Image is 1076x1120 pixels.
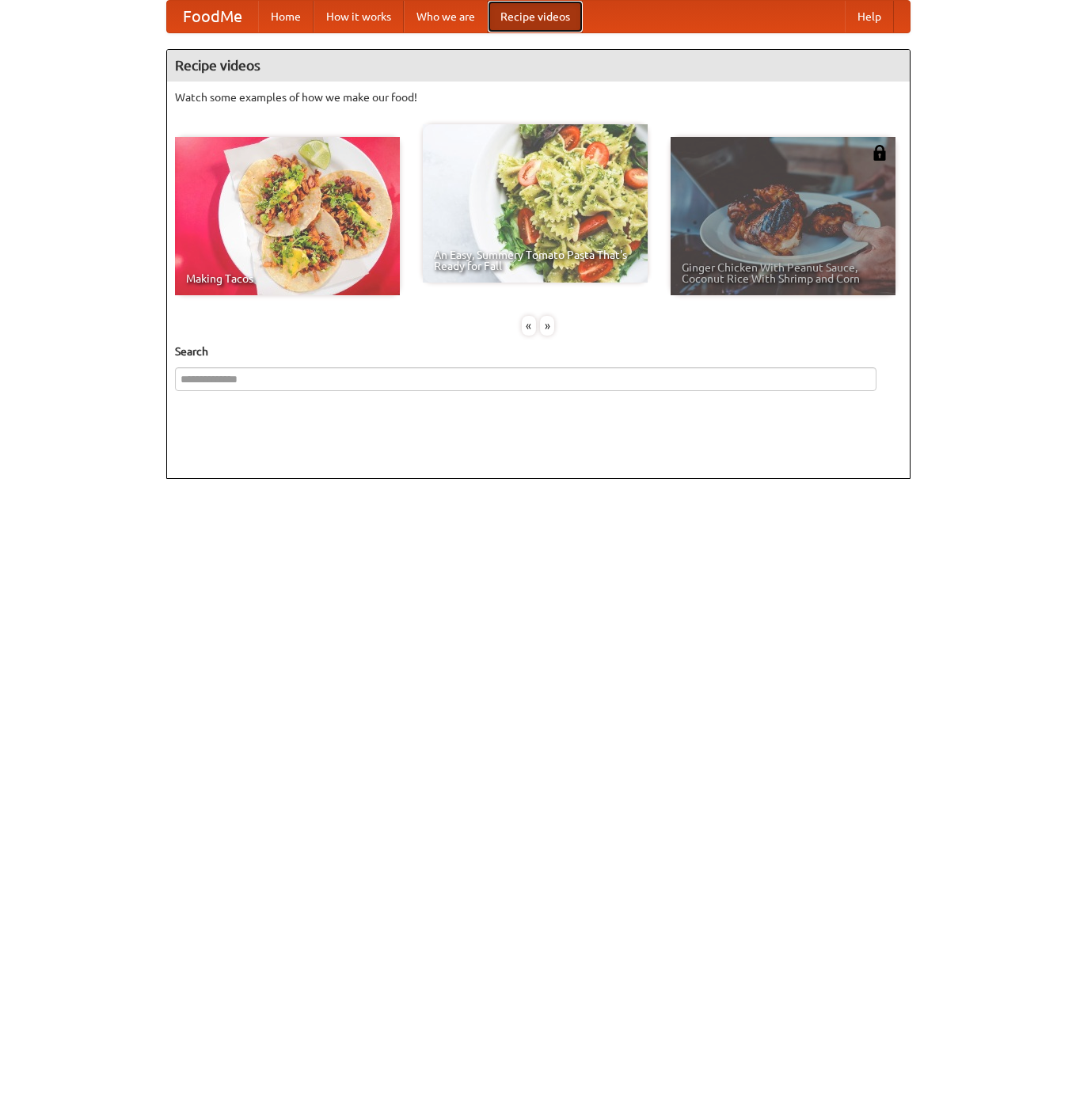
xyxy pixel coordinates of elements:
h5: Search [175,344,902,359]
p: Watch some examples of how we make our food! [175,89,902,105]
a: Home [258,1,314,32]
span: Making Tacos [186,273,389,284]
img: 483408.png [872,145,888,161]
a: Who we are [404,1,488,32]
a: Help [845,1,894,32]
div: » [540,316,554,336]
a: Recipe videos [488,1,583,32]
a: An Easy, Summery Tomato Pasta That's Ready for Fall [423,124,648,283]
h4: Recipe videos [167,50,910,82]
span: An Easy, Summery Tomato Pasta That's Ready for Fall [434,249,637,271]
a: How it works [314,1,404,32]
a: FoodMe [167,1,258,32]
div: « [522,316,536,336]
a: Making Tacos [175,137,400,295]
